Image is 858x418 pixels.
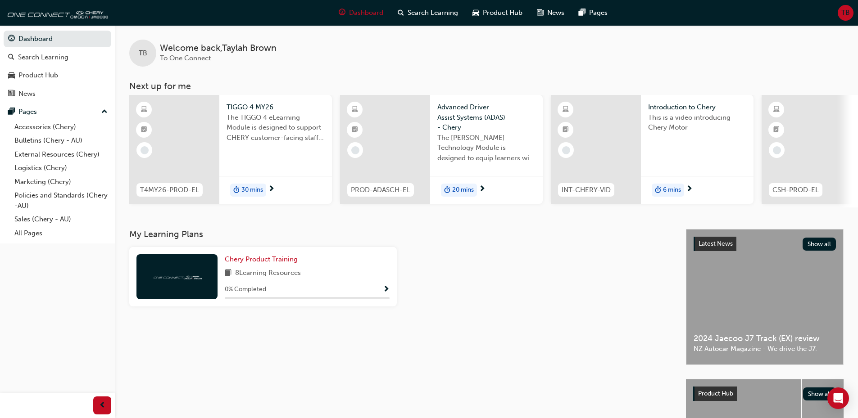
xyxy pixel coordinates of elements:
span: NZ Autocar Magazine - We drive the J7. [694,344,836,354]
span: search-icon [8,54,14,62]
span: guage-icon [339,7,345,18]
div: Search Learning [18,52,68,63]
span: Introduction to Chery [648,102,746,112]
a: Product HubShow all [693,387,836,401]
button: DashboardSearch LearningProduct HubNews [4,29,111,103]
span: 20 mins [452,185,474,195]
span: 8 Learning Resources [235,268,301,279]
a: car-iconProduct Hub [465,4,530,22]
span: car-icon [8,72,15,80]
div: Product Hub [18,70,58,81]
span: Dashboard [349,8,383,18]
h3: My Learning Plans [129,229,672,239]
a: T4MY26-PROD-ELTIGGO 4 MY26The TIGGO 4 eLearning Module is designed to support CHERY customer-faci... [129,95,332,204]
span: TIGGO 4 MY26 [227,102,325,112]
a: Chery Product Training [225,254,301,265]
span: car-icon [472,7,479,18]
h3: Next up for me [115,81,858,91]
span: next-icon [479,185,486,193]
span: The TIGGO 4 eLearning Module is designed to support CHERY customer-facing staff with the product ... [227,112,325,143]
span: PROD-ADASCH-EL [351,185,410,195]
span: learningRecordVerb_NONE-icon [141,146,149,154]
span: 0 % Completed [225,284,266,295]
button: Show Progress [383,284,390,295]
div: Pages [18,107,37,117]
span: news-icon [8,90,15,98]
a: PROD-ADASCH-ELAdvanced Driver Assist Systems (ADAS) - CheryThe [PERSON_NAME] Technology Module is... [340,95,543,204]
div: News [18,89,36,99]
span: search-icon [398,7,404,18]
button: TB [838,5,853,21]
span: T4MY26-PROD-EL [140,185,199,195]
a: Sales (Chery - AU) [11,212,111,226]
span: INT-CHERY-VID [562,185,611,195]
span: up-icon [101,106,108,118]
span: 30 mins [241,185,263,195]
button: Pages [4,103,111,120]
a: pages-iconPages [572,4,615,22]
span: TB [139,48,147,58]
span: booktick-icon [141,124,147,136]
a: Accessories (Chery) [11,120,111,134]
span: 2024 Jaecoo J7 Track (EX) review [694,333,836,344]
span: prev-icon [99,400,106,411]
a: Marketing (Chery) [11,175,111,189]
a: INT-CHERY-VIDIntroduction to CheryThis is a video introducing Chery Motorduration-icon6 mins [551,95,754,204]
a: Policies and Standards (Chery -AU) [11,189,111,212]
span: learningResourceType_ELEARNING-icon [563,104,569,116]
a: Latest NewsShow all [694,237,836,251]
span: learningResourceType_ELEARNING-icon [773,104,780,116]
a: Dashboard [4,31,111,47]
span: next-icon [268,185,275,193]
a: guage-iconDashboard [331,4,390,22]
span: Show Progress [383,286,390,294]
span: booktick-icon [773,124,780,136]
a: Product Hub [4,67,111,84]
span: Product Hub [698,390,733,397]
span: learningRecordVerb_NONE-icon [351,146,359,154]
span: duration-icon [444,184,450,196]
span: pages-icon [8,108,15,116]
a: News [4,85,111,102]
span: Latest News [699,240,733,247]
span: Welcome back , Taylah Brown [160,43,277,54]
a: news-iconNews [530,4,572,22]
span: Search Learning [408,8,458,18]
span: book-icon [225,268,232,279]
span: duration-icon [233,184,240,196]
span: pages-icon [579,7,586,18]
span: 6 mins [663,185,681,195]
span: This is a video introducing Chery Motor [648,112,746,133]
span: The [PERSON_NAME] Technology Module is designed to equip learners with essential knowledge about ... [437,133,536,163]
span: Advanced Driver Assist Systems (ADAS) - Chery [437,102,536,133]
span: booktick-icon [352,124,358,136]
button: Show all [803,238,836,251]
div: Open Intercom Messenger [827,387,849,409]
span: Product Hub [483,8,522,18]
a: Bulletins (Chery - AU) [11,134,111,148]
span: News [547,8,564,18]
a: Latest NewsShow all2024 Jaecoo J7 Track (EX) reviewNZ Autocar Magazine - We drive the J7. [686,229,844,365]
a: search-iconSearch Learning [390,4,465,22]
span: Chery Product Training [225,255,298,263]
span: booktick-icon [563,124,569,136]
span: learningRecordVerb_NONE-icon [562,146,570,154]
span: learningRecordVerb_NONE-icon [773,146,781,154]
span: guage-icon [8,35,15,43]
img: oneconnect [152,272,202,281]
span: learningResourceType_ELEARNING-icon [352,104,358,116]
span: TB [841,8,850,18]
span: Pages [589,8,608,18]
a: Logistics (Chery) [11,161,111,175]
a: External Resources (Chery) [11,148,111,162]
a: All Pages [11,226,111,240]
span: duration-icon [655,184,661,196]
a: Search Learning [4,49,111,66]
span: CSH-PROD-EL [772,185,819,195]
span: next-icon [686,185,693,193]
img: oneconnect [5,4,108,22]
span: news-icon [537,7,544,18]
button: Show all [803,387,837,400]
